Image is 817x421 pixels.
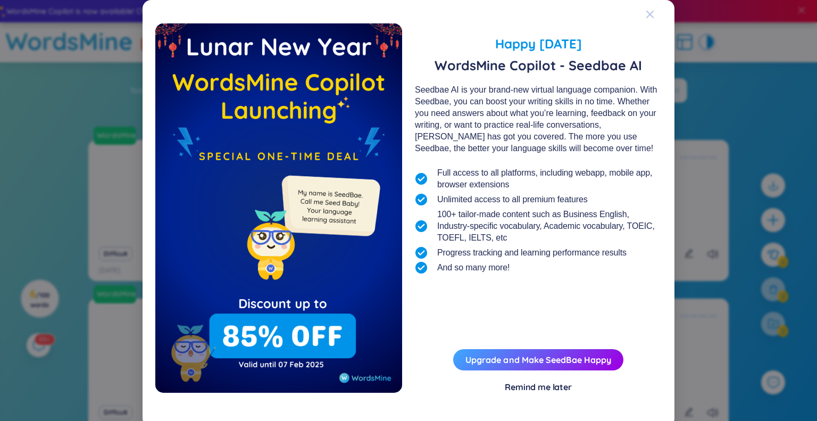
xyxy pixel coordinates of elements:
[437,167,662,191] span: Full access to all platforms, including webapp, mobile app, browser extensions
[415,84,662,154] div: Seedbae AI is your brand-new virtual language companion. With Seedbae, you can boost your writing...
[437,247,627,259] span: Progress tracking and learning performance results
[415,34,662,53] span: Happy [DATE]
[465,354,611,365] a: Upgrade and Make SeedBae Happy
[437,262,510,274] span: And so many more!
[415,57,662,73] span: WordsMine Copilot - Seedbae AI
[155,23,402,393] img: wmFlashDealEmpty.967f2bab.png
[437,194,588,205] span: Unlimited access to all premium features
[437,209,662,244] span: 100+ tailor-made content such as Business English, Industry-specific vocabulary, Academic vocabul...
[277,154,382,260] img: minionSeedbaeMessage.35ffe99e.png
[505,381,572,393] div: Remind me later
[453,349,623,370] button: Upgrade and Make SeedBae Happy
